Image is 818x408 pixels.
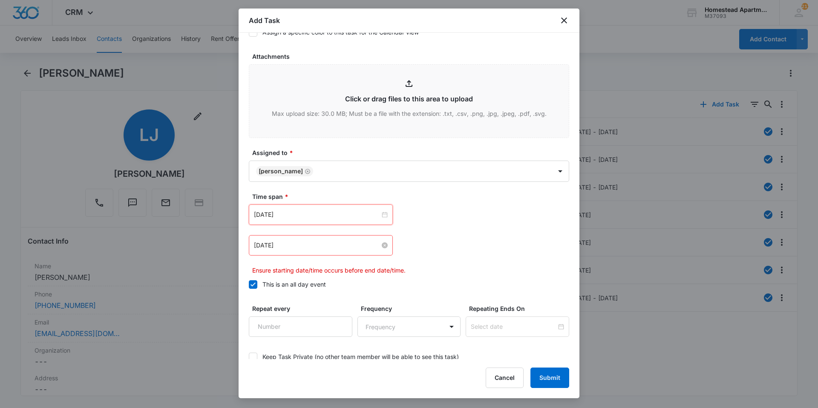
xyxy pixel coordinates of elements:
button: Submit [530,368,569,388]
label: Attachments [252,52,573,61]
div: This is an all day event [262,280,326,289]
label: Repeat every [252,304,356,313]
input: Oct 9, 2025 [254,210,380,219]
h1: Add Task [249,15,280,26]
button: Cancel [486,368,524,388]
span: close-circle [382,242,388,248]
label: Time span [252,192,573,201]
label: Frequency [361,304,464,313]
label: Repeating Ends On [469,304,573,313]
div: Keep Task Private (no other team member will be able to see this task) [262,352,459,361]
input: Feb 20, 2023 [254,241,380,250]
div: [PERSON_NAME] [259,168,303,174]
button: close [559,15,569,26]
p: Ensure starting date/time occurs before end date/time. [252,266,569,275]
label: Assigned to [252,148,573,157]
div: Remove Richard Delong [303,168,311,174]
input: Number [249,316,352,337]
input: Select date [471,322,556,331]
